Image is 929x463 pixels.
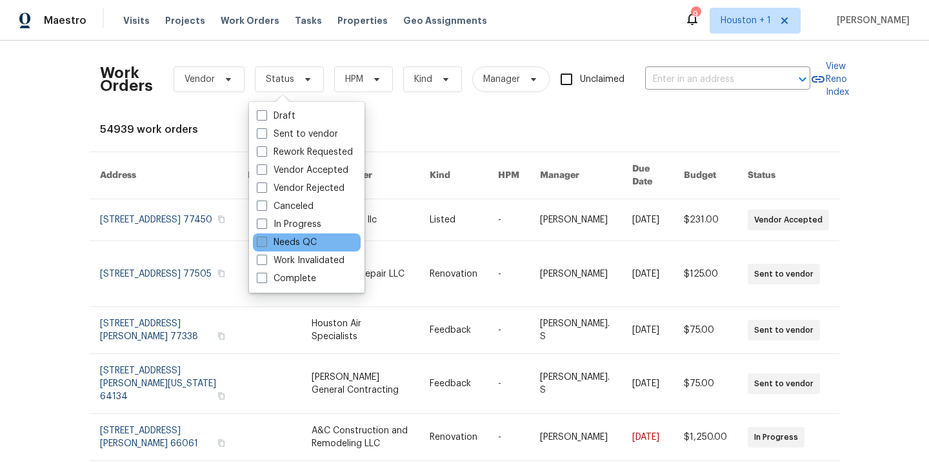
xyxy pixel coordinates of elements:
[165,14,205,27] span: Projects
[419,199,488,241] td: Listed
[100,66,153,92] h2: Work Orders
[266,73,294,86] span: Status
[257,218,321,231] label: In Progress
[301,307,419,354] td: Houston Air Specialists
[483,73,520,86] span: Manager
[185,73,215,86] span: Vendor
[810,60,849,99] a: View Reno Index
[123,14,150,27] span: Visits
[44,14,86,27] span: Maestro
[737,152,839,199] th: Status
[257,254,345,267] label: Work Invalidated
[257,182,345,195] label: Vendor Rejected
[215,390,227,402] button: Copy Address
[580,73,624,86] span: Unclaimed
[488,199,530,241] td: -
[419,414,488,461] td: Renovation
[832,14,910,27] span: [PERSON_NAME]
[237,152,301,199] th: Messages
[419,152,488,199] th: Kind
[530,241,623,307] td: [PERSON_NAME]
[530,152,623,199] th: Manager
[221,14,279,27] span: Work Orders
[530,354,623,414] td: [PERSON_NAME]. S
[257,164,348,177] label: Vendor Accepted
[90,152,237,199] th: Address
[419,354,488,414] td: Feedback
[530,414,623,461] td: [PERSON_NAME]
[794,70,812,88] button: Open
[100,123,829,136] div: 54939 work orders
[257,200,314,213] label: Canceled
[345,73,363,86] span: HPM
[215,213,227,225] button: Copy Address
[257,236,317,249] label: Needs QC
[488,414,530,461] td: -
[691,8,700,21] div: 9
[419,241,488,307] td: Renovation
[419,307,488,354] td: Feedback
[645,70,774,90] input: Enter in an address
[295,16,322,25] span: Tasks
[215,437,227,449] button: Copy Address
[674,152,737,199] th: Budget
[488,307,530,354] td: -
[257,110,295,123] label: Draft
[530,307,623,354] td: [PERSON_NAME]. S
[257,272,316,285] label: Complete
[622,152,674,199] th: Due Date
[257,128,338,141] label: Sent to vendor
[488,241,530,307] td: -
[301,354,419,414] td: [PERSON_NAME] General Contracting
[721,14,771,27] span: Houston + 1
[403,14,487,27] span: Geo Assignments
[215,268,227,279] button: Copy Address
[488,152,530,199] th: HPM
[337,14,388,27] span: Properties
[488,354,530,414] td: -
[414,73,432,86] span: Kind
[215,330,227,342] button: Copy Address
[257,146,353,159] label: Rework Requested
[301,414,419,461] td: A&C Construction and Remodeling LLC
[530,199,623,241] td: [PERSON_NAME]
